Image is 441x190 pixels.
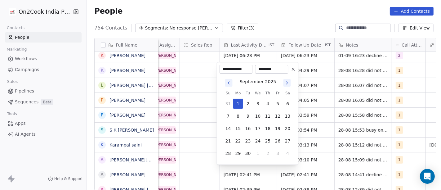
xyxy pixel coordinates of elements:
button: Go to previous month [225,79,233,87]
th: Thursday [263,90,273,96]
button: Go to next month [283,79,292,87]
button: 3 [273,148,283,158]
th: Saturday [283,90,293,96]
button: 1 [233,99,243,109]
button: 4 [283,148,293,158]
button: 18 [263,124,273,133]
button: 11 [263,111,273,121]
button: 22 [233,136,243,146]
button: 16 [243,124,253,133]
button: 24 [253,136,263,146]
button: 6 [283,99,293,109]
button: 21 [223,136,233,146]
th: Sunday [223,90,233,96]
button: 17 [253,124,263,133]
th: Monday [233,90,243,96]
button: 10 [253,111,263,121]
button: 29 [233,148,243,158]
button: 14 [223,124,233,133]
button: 9 [243,111,253,121]
button: 2 [243,99,253,109]
button: 27 [283,136,293,146]
button: 19 [273,124,283,133]
button: 13 [283,111,293,121]
button: 4 [263,99,273,109]
button: 3 [253,99,263,109]
button: 2 [263,148,273,158]
th: Tuesday [243,90,253,96]
button: 31 [223,99,233,109]
div: September 2025 [240,79,276,85]
button: 26 [273,136,283,146]
button: 15 [233,124,243,133]
button: 8 [233,111,243,121]
button: 28 [223,148,233,158]
button: 30 [243,148,253,158]
button: 23 [243,136,253,146]
button: 7 [223,111,233,121]
th: Wednesday [253,90,263,96]
button: 5 [273,99,283,109]
button: 20 [283,124,293,133]
button: 25 [263,136,273,146]
th: Friday [273,90,283,96]
button: 12 [273,111,283,121]
button: 1 [253,148,263,158]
